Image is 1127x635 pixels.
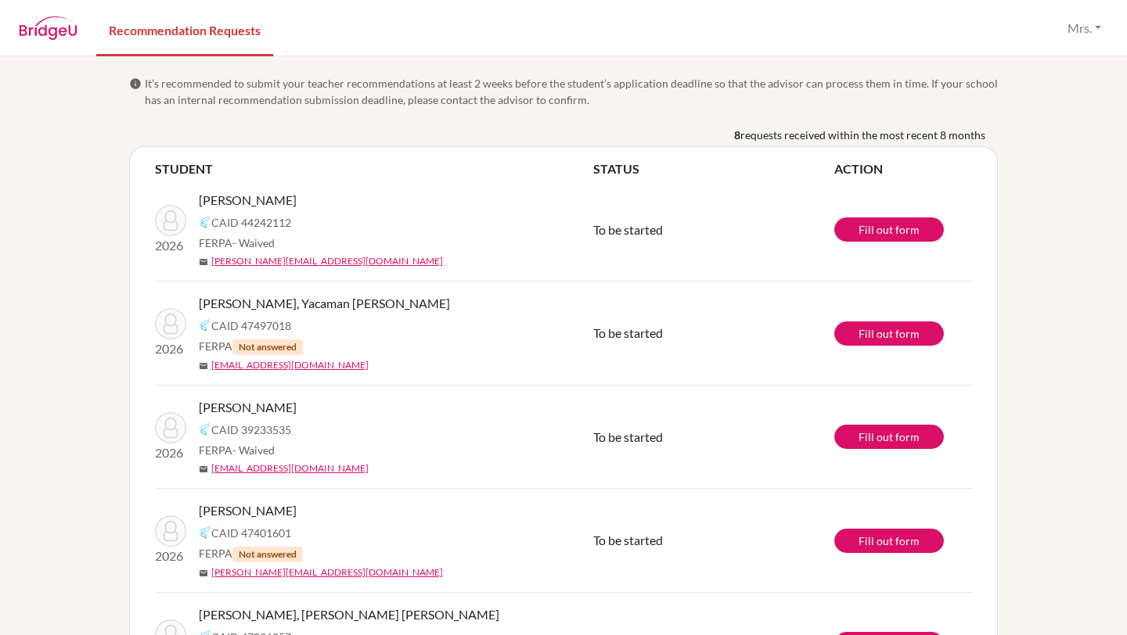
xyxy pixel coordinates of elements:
img: Common App logo [199,423,211,436]
span: info [129,77,142,90]
p: 2026 [155,339,186,358]
a: [PERSON_NAME][EMAIL_ADDRESS][DOMAIN_NAME] [211,565,443,579]
span: [PERSON_NAME] [199,191,297,210]
span: FERPA [199,235,275,251]
span: mail [199,361,208,371]
img: Common App logo [199,319,211,332]
span: To be started [593,533,663,547]
th: STATUS [593,160,834,178]
img: Common App logo [199,526,211,539]
span: Not answered [232,339,303,355]
span: It’s recommended to submit your teacher recommendations at least 2 weeks before the student’s app... [145,75,998,108]
th: ACTION [834,160,972,178]
img: BridgeU logo [19,16,77,40]
img: Gabriel, Yacaman Zeron [155,308,186,339]
p: 2026 [155,547,186,565]
span: FERPA [199,545,303,562]
a: [EMAIL_ADDRESS][DOMAIN_NAME] [211,358,369,372]
span: mail [199,569,208,578]
a: [EMAIL_ADDRESS][DOMAIN_NAME] [211,461,369,475]
span: [PERSON_NAME] [199,398,297,417]
p: 2026 [155,443,186,462]
button: Mrs. [1060,13,1108,43]
span: CAID 39233535 [211,422,291,438]
span: FERPA [199,338,303,355]
span: CAID 47401601 [211,525,291,541]
span: [PERSON_NAME], Yacaman [PERSON_NAME] [199,294,450,313]
span: - Waived [232,443,275,457]
a: [PERSON_NAME][EMAIL_ADDRESS][DOMAIN_NAME] [211,254,443,268]
a: Fill out form [834,217,944,242]
img: Common App logo [199,216,211,228]
a: Recommendation Requests [96,2,273,56]
a: Fill out form [834,321,944,346]
span: [PERSON_NAME] [199,501,297,520]
p: 2026 [155,236,186,255]
a: Fill out form [834,425,944,449]
span: mail [199,257,208,267]
span: FERPA [199,442,275,458]
img: Solis, Gertie [155,205,186,236]
span: Not answered [232,547,303,562]
span: To be started [593,222,663,237]
span: To be started [593,325,663,340]
b: 8 [734,127,740,143]
span: CAID 47497018 [211,317,291,334]
a: Fill out form [834,529,944,553]
span: [PERSON_NAME], [PERSON_NAME] [PERSON_NAME] [199,605,499,624]
span: mail [199,465,208,474]
img: Abufele Rietti, Vittorio [155,412,186,443]
span: - Waived [232,236,275,249]
span: To be started [593,429,663,444]
img: Rodriguez, Ivana Membreño [155,515,186,547]
span: requests received within the most recent 8 months [740,127,985,143]
th: STUDENT [155,160,593,178]
span: CAID 44242112 [211,214,291,231]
